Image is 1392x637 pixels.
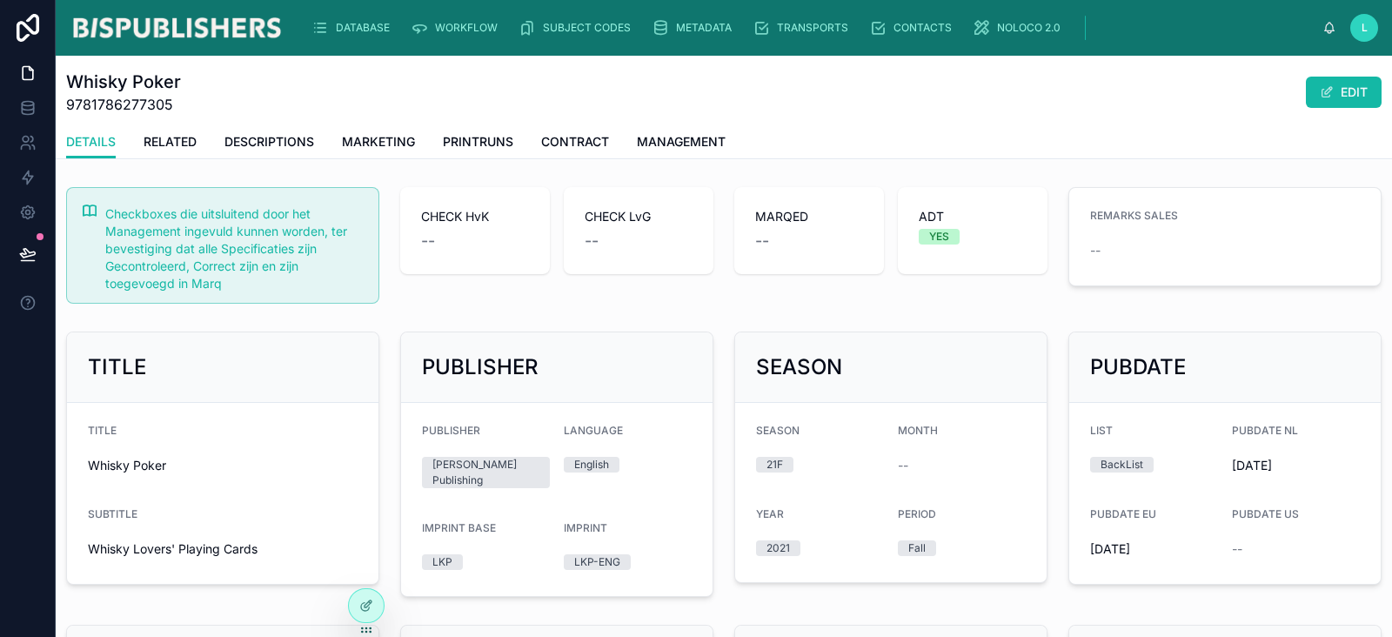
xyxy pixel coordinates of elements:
div: 2021 [766,540,790,556]
div: BackList [1101,457,1143,473]
span: REMARKS SALES [1090,209,1178,222]
span: PUBDATE EU [1090,507,1156,520]
a: NOLOCO 2.0 [967,12,1073,44]
button: EDIT [1306,77,1382,108]
span: DETAILS [66,133,116,151]
h1: Whisky Poker [66,70,181,94]
span: [DATE] [1232,457,1360,474]
span: Whisky Poker [88,457,358,474]
span: PERIOD [898,507,936,520]
span: IMPRINT [564,521,607,534]
span: PRINTRUNS [443,133,513,151]
span: MARQED [755,208,863,225]
h2: TITLE [88,353,146,381]
img: App logo [70,14,284,42]
a: TRANSPORTS [747,12,860,44]
a: DATABASE [306,12,402,44]
span: IMPRINT BASE [422,521,496,534]
a: MANAGEMENT [637,126,726,161]
h2: SEASON [756,353,842,381]
div: [PERSON_NAME] Publishing [432,457,539,488]
a: CONTRACT [541,126,609,161]
h2: PUBDATE [1090,353,1186,381]
span: LIST [1090,424,1113,437]
span: NOLOCO 2.0 [997,21,1061,35]
div: YES [929,229,949,245]
span: CHECK LvG [585,208,693,225]
div: English [574,457,609,473]
a: RELATED [144,126,197,161]
a: WORKFLOW [405,12,510,44]
span: SEASON [756,424,800,437]
span: LANGUAGE [564,424,623,437]
div: 21F [766,457,783,473]
span: TRANSPORTS [777,21,848,35]
span: ADT [919,208,1027,225]
span: METADATA [676,21,732,35]
a: CONTACTS [864,12,964,44]
a: SUBJECT CODES [513,12,643,44]
span: TITLE [88,424,117,437]
span: CONTACTS [893,21,952,35]
div: LKP [432,554,452,570]
a: METADATA [646,12,744,44]
span: PUBDATE US [1232,507,1299,520]
span: WORKFLOW [435,21,498,35]
span: DATABASE [336,21,390,35]
div: LKP-ENG [574,554,620,570]
span: MANAGEMENT [637,133,726,151]
span: L [1362,21,1368,35]
span: -- [755,229,769,253]
span: CONTRACT [541,133,609,151]
h2: PUBLISHER [422,353,539,381]
span: -- [421,229,435,253]
div: scrollable content [298,9,1322,47]
div: Checkboxes die uitsluitend door het Management ingevuld kunnen worden, ter bevestiging dat alle S... [105,205,365,292]
span: SUBTITLE [88,507,137,520]
a: MARKETING [342,126,415,161]
a: PRINTRUNS [443,126,513,161]
span: CHECK HvK [421,208,529,225]
span: MONTH [898,424,938,437]
span: RELATED [144,133,197,151]
span: Checkboxes die uitsluitend door het Management ingevuld kunnen worden, ter bevestiging dat alle S... [105,206,347,291]
span: YEAR [756,507,784,520]
span: -- [585,229,599,253]
span: DESCRIPTIONS [224,133,314,151]
a: DESCRIPTIONS [224,126,314,161]
a: DETAILS [66,126,116,159]
div: Fall [908,540,926,556]
span: -- [1090,242,1101,259]
span: -- [898,457,908,474]
span: SUBJECT CODES [543,21,631,35]
span: Whisky Lovers' Playing Cards [88,540,358,558]
span: PUBDATE NL [1232,424,1298,437]
span: PUBLISHER [422,424,480,437]
span: MARKETING [342,133,415,151]
span: -- [1232,540,1242,558]
span: 9781786277305 [66,94,181,115]
span: [DATE] [1090,540,1218,558]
